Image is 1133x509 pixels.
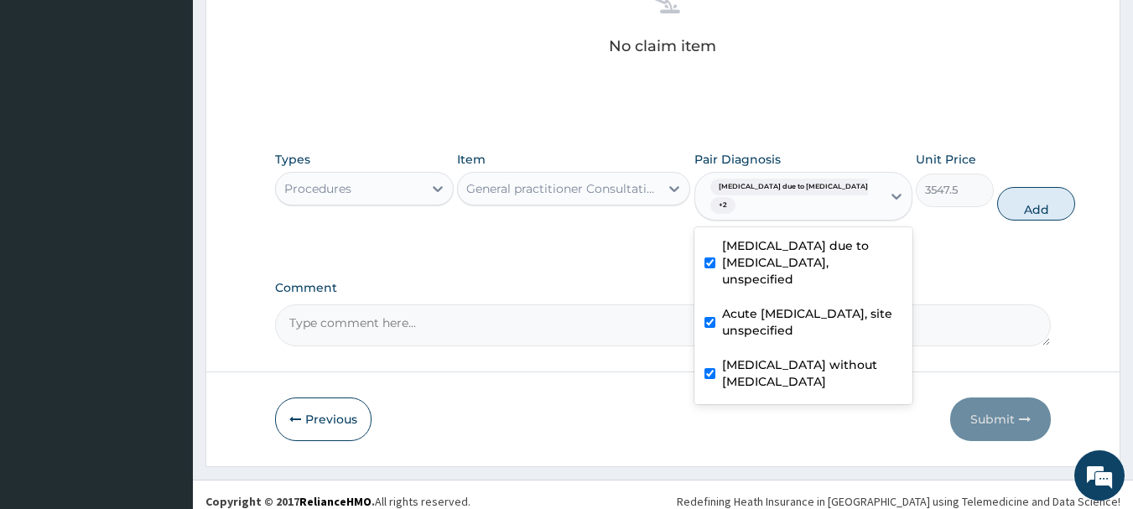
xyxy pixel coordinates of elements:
label: Types [275,153,310,167]
strong: Copyright © 2017 . [205,494,375,509]
div: Chat with us now [87,94,282,116]
label: Item [457,151,486,168]
button: Submit [950,397,1051,441]
p: No claim item [609,38,716,55]
textarea: Type your message and hit 'Enter' [8,335,320,393]
label: [MEDICAL_DATA] without [MEDICAL_DATA] [722,356,902,390]
label: [MEDICAL_DATA] due to [MEDICAL_DATA], unspecified [722,237,902,288]
button: Add [997,187,1075,221]
div: Minimize live chat window [275,8,315,49]
label: Acute [MEDICAL_DATA], site unspecified [722,305,902,339]
label: Unit Price [916,151,976,168]
span: + 2 [710,197,735,214]
img: d_794563401_company_1708531726252_794563401 [31,84,68,126]
label: Comment [275,281,1052,295]
span: We're online! [97,149,231,319]
a: RelianceHMO [299,494,372,509]
div: Procedures [284,180,351,197]
div: General practitioner Consultation first outpatient consultation [466,180,661,197]
label: Pair Diagnosis [694,151,781,168]
button: Previous [275,397,372,441]
span: [MEDICAL_DATA] due to [MEDICAL_DATA] falc... [710,179,896,195]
